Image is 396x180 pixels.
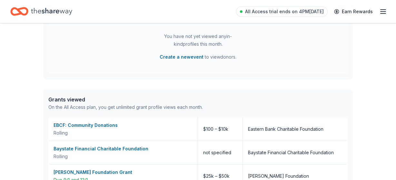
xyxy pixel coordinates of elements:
div: On the All Access plan, you get unlimited grant profile views each month. [48,103,203,111]
div: Baystate Financial Charitable Foundation [248,149,334,156]
div: EBCF: Community Donations [54,121,193,129]
a: Home [10,4,72,19]
div: [PERSON_NAME] Foundation [248,172,309,180]
span: to view donors . [160,53,236,61]
a: All Access trial ends on 4PM[DATE] [236,6,328,17]
div: [PERSON_NAME] Foundation Grant [54,168,193,176]
div: Baystate Financial Charitable Foundation [54,145,193,153]
div: Grants viewed [48,96,203,103]
div: $100 – $10k [198,118,243,141]
div: not specified [198,141,243,164]
a: Earn Rewards [330,6,377,17]
button: Create a newevent [160,53,203,61]
span: All Access trial ends on 4PM[DATE] [245,8,324,15]
div: Eastern Bank Charitable Foundation [248,125,323,133]
div: Rolling [54,129,193,137]
div: You have not yet viewed any in-kind profiles this month. [158,33,238,48]
div: Rolling [54,153,193,160]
